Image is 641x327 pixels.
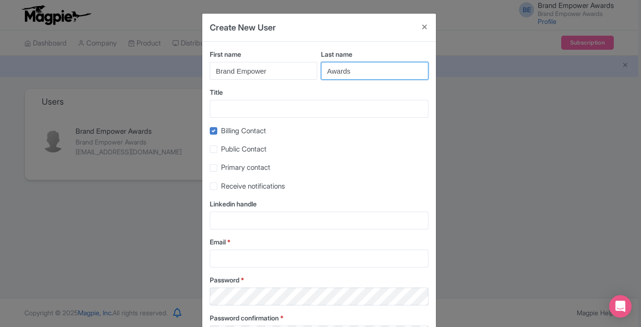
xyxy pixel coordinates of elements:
div: Open Intercom Messenger [609,295,632,318]
span: Title [210,88,223,96]
span: Password [210,276,239,284]
span: Email [210,238,226,246]
span: Last name [321,50,352,58]
span: Linkedin handle [210,200,257,208]
span: Receive notifications [221,182,285,190]
span: First name [210,50,241,58]
h4: Create New User [210,21,276,34]
span: Public Contact [221,144,267,153]
span: Primary contact [221,163,270,172]
span: Billing Contact [221,126,266,135]
button: Close [413,14,436,40]
span: Password confirmation [210,314,279,322]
